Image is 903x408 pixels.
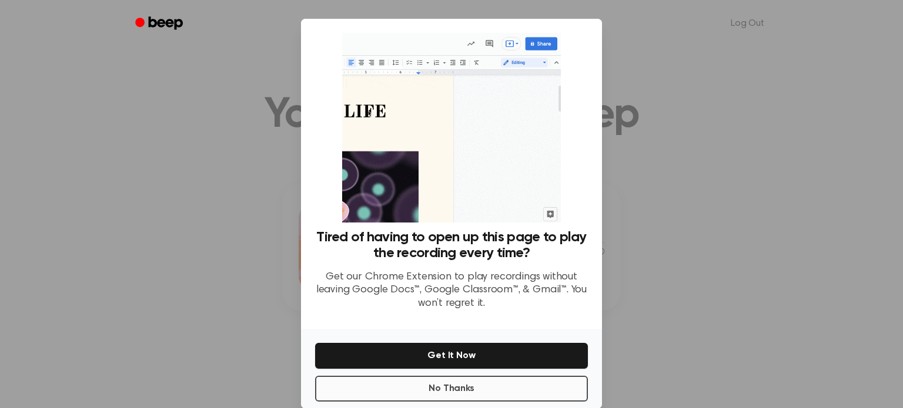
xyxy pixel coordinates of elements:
button: Get It Now [315,343,588,369]
h3: Tired of having to open up this page to play the recording every time? [315,230,588,261]
a: Beep [127,12,193,35]
p: Get our Chrome Extension to play recordings without leaving Google Docs™, Google Classroom™, & Gm... [315,271,588,311]
a: Log Out [719,9,776,38]
img: Beep extension in action [342,33,560,222]
button: No Thanks [315,376,588,402]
